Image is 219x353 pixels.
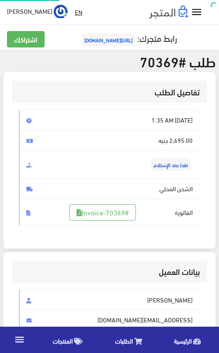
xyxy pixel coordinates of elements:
[7,6,52,16] span: [PERSON_NAME]
[19,130,200,151] span: 2,695.00 جنيه
[19,178,200,199] span: الشحن المحلي
[149,6,188,19] img: .
[101,329,160,351] a: الطلبات
[151,158,190,171] span: نقدا عند الإستلام
[19,199,200,226] span: الفاتورة
[115,335,133,346] span: الطلبات
[3,54,216,69] h2: طلب #70369
[82,33,135,46] span: [URL][DOMAIN_NAME]
[80,30,177,46] a: رابط متجرك:[URL][DOMAIN_NAME]
[7,4,68,18] a: ... [PERSON_NAME]
[19,290,200,310] span: [PERSON_NAME]
[7,31,45,47] a: اشتراكك
[14,334,25,345] i: 
[19,268,200,276] h3: بيانات العميل
[19,110,200,130] span: [DATE] 1:35 AM
[69,204,136,221] a: #Invoice-70369
[54,5,68,19] img: ...
[174,335,192,346] span: الرئيسية
[53,335,73,346] span: المنتجات
[19,309,200,330] span: [EMAIL_ADDRESS][DOMAIN_NAME]
[19,88,200,96] h3: تفاصيل الطلب
[71,4,86,20] a: EN
[39,329,101,351] a: المنتجات
[190,6,203,19] i: 
[160,329,219,351] a: الرئيسية
[75,6,82,17] u: EN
